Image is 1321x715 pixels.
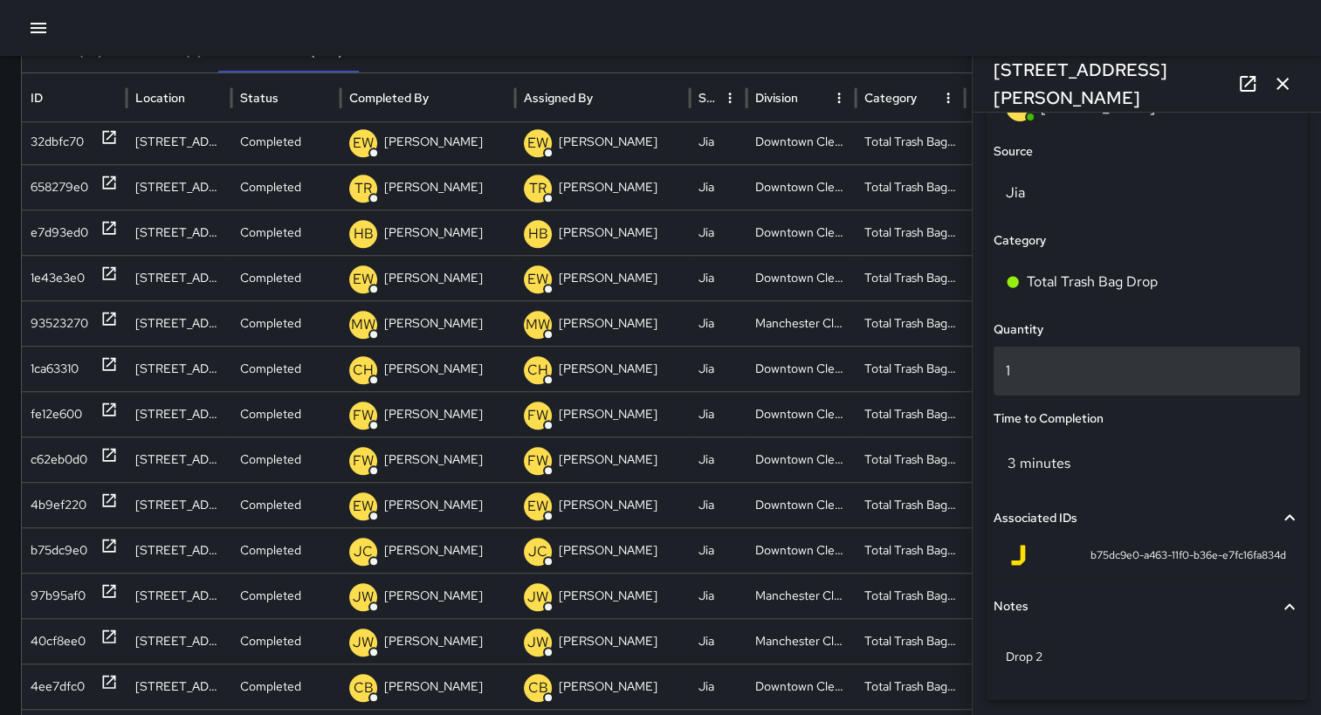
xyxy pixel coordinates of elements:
p: JW [353,587,374,608]
div: fe12e600 [31,392,82,437]
p: HB [354,223,374,244]
div: Downtown Cleaning [747,255,856,300]
div: Downtown Cleaning [747,663,856,709]
p: Completed [240,528,301,573]
p: [PERSON_NAME] [559,347,657,391]
p: Completed [240,256,301,300]
div: Source [698,90,716,106]
p: JC [354,541,373,562]
p: [PERSON_NAME] [559,574,657,618]
p: [PERSON_NAME] [384,483,483,527]
p: FW [353,450,374,471]
div: Manchester Cleaning [747,618,856,663]
p: [PERSON_NAME] [559,528,657,573]
p: EW [527,269,548,290]
div: Jia [690,164,747,210]
p: EW [353,133,374,154]
p: [PERSON_NAME] [559,165,657,210]
p: Completed [240,619,301,663]
p: [PERSON_NAME] [559,392,657,437]
div: Total Trash Bag Drop [856,391,965,437]
div: Location [135,90,185,106]
p: [PERSON_NAME] [559,483,657,527]
div: Jia [690,573,747,618]
p: [PERSON_NAME] [384,301,483,346]
div: 97b95af0 [31,574,86,618]
div: Total Trash Bag Drop [856,618,965,663]
button: Division column menu [827,86,851,110]
p: MW [351,314,375,335]
div: Total Trash Bag Drop [856,437,965,482]
p: Completed [240,210,301,255]
div: Completed By [349,90,429,106]
div: Division [755,90,798,106]
div: Total Trash Bag Drop [856,164,965,210]
p: [PERSON_NAME] [559,120,657,164]
p: [PERSON_NAME] [384,120,483,164]
div: 40cf8ee0 [31,619,86,663]
p: [PERSON_NAME] [384,210,483,255]
div: Jia [690,663,747,709]
div: Jia [690,482,747,527]
div: Downtown Cleaning [747,346,856,391]
p: JW [527,587,548,608]
div: Jia [690,527,747,573]
p: CB [354,677,374,698]
p: Completed [240,347,301,391]
p: [PERSON_NAME] [384,165,483,210]
div: Manchester Cleaning [747,300,856,346]
div: Total Trash Bag Drop [856,573,965,618]
div: 4ee7dfc0 [31,664,85,709]
p: [PERSON_NAME] [384,574,483,618]
div: 550 East Marshall Street [127,164,231,210]
div: Jia [690,210,747,255]
div: Total Trash Bag Drop [856,210,965,255]
p: [PERSON_NAME] [559,301,657,346]
div: 1ca63310 [31,347,79,391]
div: 200 South 3rd Street [127,255,231,300]
p: [PERSON_NAME] [559,437,657,482]
p: Completed [240,574,301,618]
p: [PERSON_NAME] [384,619,483,663]
div: Total Trash Bag Drop [856,482,965,527]
div: Downtown Cleaning [747,437,856,482]
div: Jia [690,346,747,391]
p: JC [528,541,547,562]
div: Downtown Cleaning [747,164,856,210]
div: 32dbfc70 [31,120,84,164]
p: HB [528,223,548,244]
div: Jia [690,437,747,482]
button: Source column menu [718,86,742,110]
p: [PERSON_NAME] [559,210,657,255]
p: Completed [240,664,301,709]
div: Total Trash Bag Drop [856,119,965,164]
p: [PERSON_NAME] [559,664,657,709]
p: [PERSON_NAME] [384,256,483,300]
div: Downtown Cleaning [747,527,856,573]
div: Total Trash Bag Drop [856,300,965,346]
div: Downtown Cleaning [747,210,856,255]
div: Total Trash Bag Drop [856,255,965,300]
p: Completed [240,483,301,527]
div: Jia [690,119,747,164]
p: EW [353,269,374,290]
p: CH [353,360,374,381]
div: Downtown Cleaning [747,391,856,437]
div: 1e43e3e0 [31,256,85,300]
div: Manchester Cleaning [747,573,856,618]
p: TR [354,178,372,199]
div: Jia [690,300,747,346]
p: Completed [240,120,301,164]
p: EW [527,133,548,154]
p: TR [529,178,547,199]
div: Total Trash Bag Drop [856,527,965,573]
p: EW [527,496,548,517]
p: JW [527,632,548,653]
div: Downtown Cleaning [747,482,856,527]
div: 302 East Cary Street [127,527,231,573]
p: FW [353,405,374,426]
p: [PERSON_NAME] [559,619,657,663]
p: Completed [240,165,301,210]
p: EW [353,496,374,517]
div: 1323 East Cary Street [127,210,231,255]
